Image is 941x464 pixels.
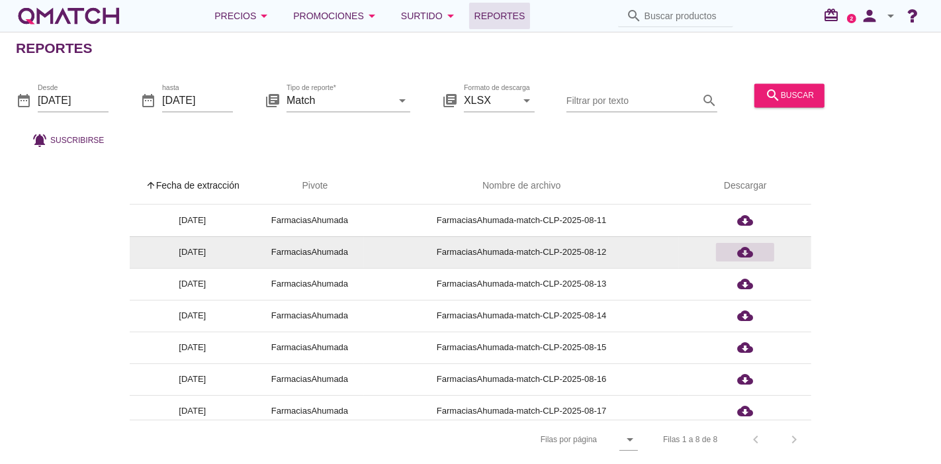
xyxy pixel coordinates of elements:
[130,268,255,300] td: [DATE]
[823,7,844,23] i: redeem
[255,167,364,205] th: Pivote: Not sorted. Activate to sort ascending.
[130,205,255,236] td: [DATE]
[737,244,753,260] i: cloud_download
[390,3,469,29] button: Surtido
[255,332,364,363] td: FarmaciasAhumada
[204,3,283,29] button: Precios
[255,395,364,427] td: FarmaciasAhumada
[130,332,255,363] td: [DATE]
[364,395,679,427] td: FarmaciasAhumada-match-CLP-2025-08-17
[255,236,364,268] td: FarmaciasAhumada
[364,8,380,24] i: arrow_drop_down
[883,8,899,24] i: arrow_drop_down
[214,8,272,24] div: Precios
[850,15,854,21] text: 2
[287,90,392,111] input: Tipo de reporte*
[255,268,364,300] td: FarmaciasAhumada
[32,132,50,148] i: notifications_active
[16,3,122,29] a: white-qmatch-logo
[255,363,364,395] td: FarmaciasAhumada
[38,90,109,111] input: Desde
[737,403,753,419] i: cloud_download
[566,90,699,111] input: Filtrar por texto
[364,167,679,205] th: Nombre de archivo: Not sorted.
[765,87,814,103] div: buscar
[146,180,156,191] i: arrow_upward
[737,276,753,292] i: cloud_download
[737,212,753,228] i: cloud_download
[130,395,255,427] td: [DATE]
[645,5,725,26] input: Buscar productos
[765,87,781,103] i: search
[474,8,525,24] span: Reportes
[256,8,272,24] i: arrow_drop_down
[626,8,642,24] i: search
[364,236,679,268] td: FarmaciasAhumada-match-CLP-2025-08-12
[50,134,104,146] span: Suscribirse
[663,434,717,445] div: Filas 1 a 8 de 8
[364,205,679,236] td: FarmaciasAhumada-match-CLP-2025-08-11
[364,332,679,363] td: FarmaciasAhumada-match-CLP-2025-08-15
[21,128,114,152] button: Suscribirse
[130,363,255,395] td: [DATE]
[464,90,516,111] input: Formato de descarga
[737,308,753,324] i: cloud_download
[737,340,753,355] i: cloud_download
[754,83,825,107] button: buscar
[255,205,364,236] td: FarmaciasAhumada
[701,93,717,109] i: search
[737,371,753,387] i: cloud_download
[130,300,255,332] td: [DATE]
[293,8,380,24] div: Promociones
[408,420,638,459] div: Filas por página
[622,432,638,447] i: arrow_drop_down
[364,268,679,300] td: FarmaciasAhumada-match-CLP-2025-08-13
[856,7,883,25] i: person
[679,167,811,205] th: Descargar: Not sorted.
[364,300,679,332] td: FarmaciasAhumada-match-CLP-2025-08-14
[283,3,390,29] button: Promociones
[16,93,32,109] i: date_range
[443,8,459,24] i: arrow_drop_down
[140,93,156,109] i: date_range
[16,38,93,59] h2: Reportes
[364,363,679,395] td: FarmaciasAhumada-match-CLP-2025-08-16
[130,167,255,205] th: Fecha de extracción: Sorted ascending. Activate to sort descending.
[162,90,233,111] input: hasta
[255,300,364,332] td: FarmaciasAhumada
[394,93,410,109] i: arrow_drop_down
[401,8,459,24] div: Surtido
[265,93,281,109] i: library_books
[847,14,856,23] a: 2
[442,93,458,109] i: library_books
[519,93,535,109] i: arrow_drop_down
[130,236,255,268] td: [DATE]
[469,3,531,29] a: Reportes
